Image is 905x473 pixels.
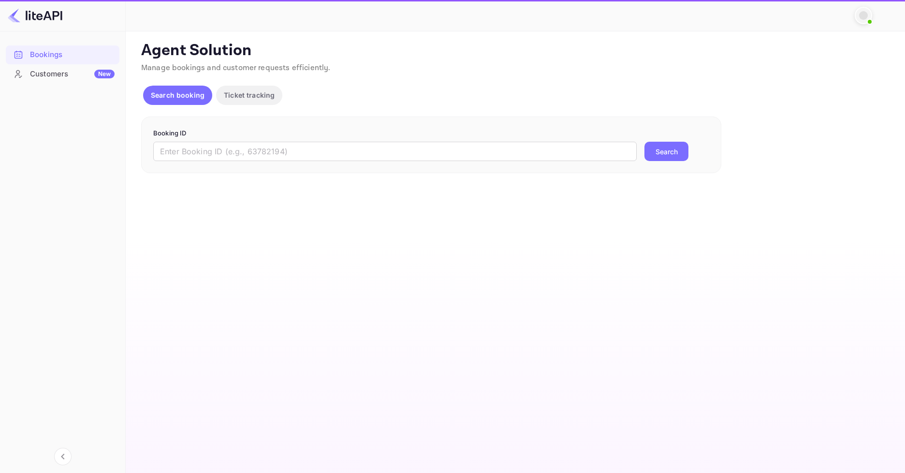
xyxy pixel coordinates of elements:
[6,45,119,64] div: Bookings
[8,8,62,23] img: LiteAPI logo
[153,142,637,161] input: Enter Booking ID (e.g., 63782194)
[6,65,119,84] div: CustomersNew
[30,69,115,80] div: Customers
[224,90,275,100] p: Ticket tracking
[54,448,72,465] button: Collapse navigation
[94,70,115,78] div: New
[141,63,331,73] span: Manage bookings and customer requests efficiently.
[6,65,119,83] a: CustomersNew
[6,45,119,63] a: Bookings
[644,142,688,161] button: Search
[151,90,204,100] p: Search booking
[30,49,115,60] div: Bookings
[141,41,888,60] p: Agent Solution
[153,129,709,138] p: Booking ID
